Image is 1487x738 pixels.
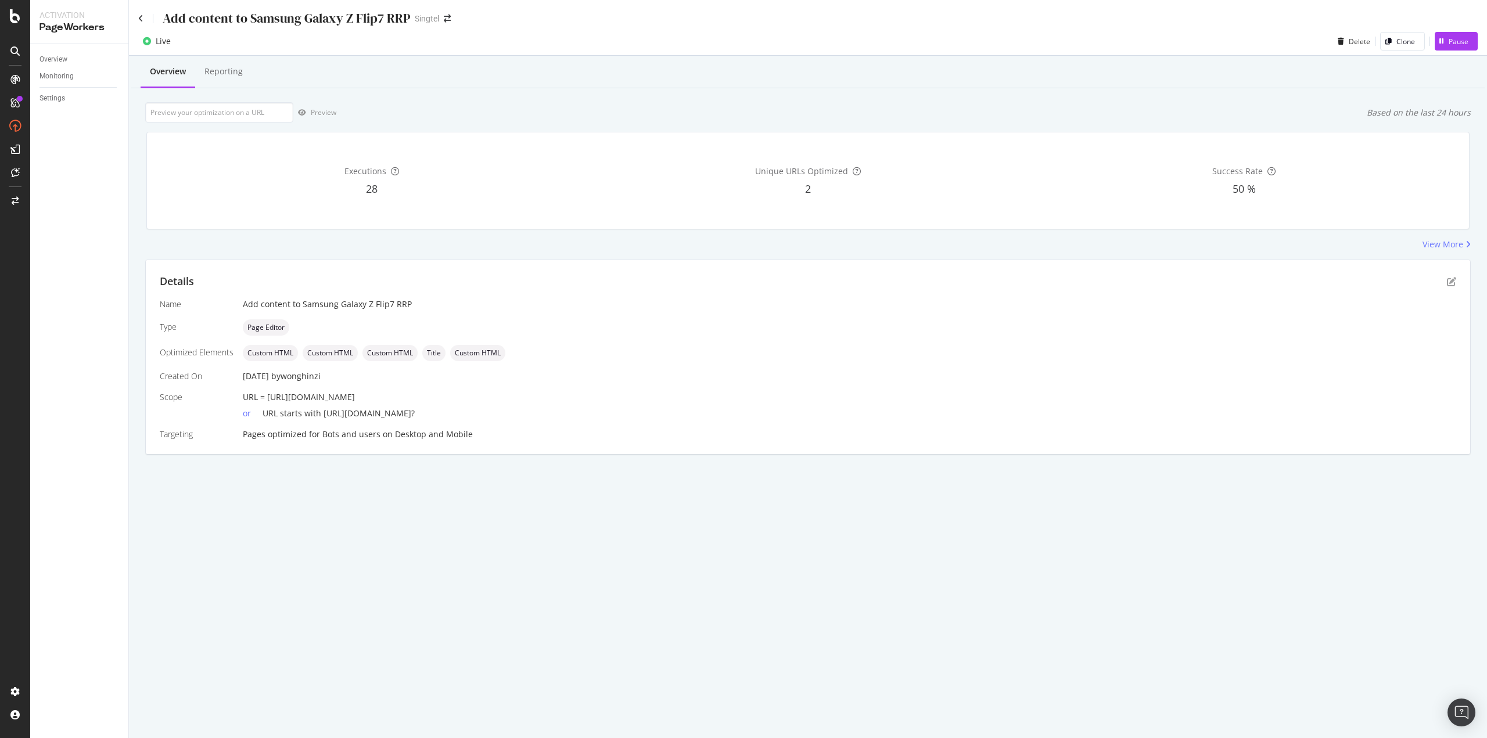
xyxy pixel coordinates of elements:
div: neutral label [362,345,418,361]
div: Add content to Samsung Galaxy Z Flip7 RRP [163,9,410,27]
div: neutral label [243,345,298,361]
span: 2 [805,182,811,196]
div: Add content to Samsung Galaxy Z Flip7 RRP [243,298,1456,310]
div: PageWorkers [39,21,119,34]
div: Delete [1349,37,1370,46]
div: View More [1423,239,1463,250]
a: Settings [39,92,120,105]
div: Pages optimized for on [243,429,1456,440]
div: Name [160,298,234,310]
div: Optimized Elements [160,347,234,358]
span: Custom HTML [247,350,293,357]
span: Unique URLs Optimized [755,165,848,177]
span: Page Editor [247,324,285,331]
div: Clone [1396,37,1415,46]
a: Overview [39,53,120,66]
div: neutral label [422,345,446,361]
span: URL = [URL][DOMAIN_NAME] [243,391,355,402]
span: Custom HTML [307,350,353,357]
div: Bots and users [322,429,380,440]
div: Reporting [204,66,243,77]
a: View More [1423,239,1471,250]
div: Pause [1449,37,1468,46]
span: Title [427,350,441,357]
div: Settings [39,92,65,105]
div: neutral label [243,319,289,336]
span: Custom HTML [367,350,413,357]
div: Created On [160,370,234,382]
span: Success Rate [1212,165,1263,177]
span: Executions [344,165,386,177]
button: Delete [1333,32,1370,51]
a: Click to go back [138,15,143,23]
div: neutral label [450,345,505,361]
div: Open Intercom Messenger [1448,699,1475,726]
span: Custom HTML [455,350,501,357]
div: Overview [150,66,186,77]
div: or [243,408,263,419]
div: Preview [311,107,336,117]
div: Details [160,274,194,289]
div: Singtel [415,13,439,24]
button: Pause [1435,32,1478,51]
div: Activation [39,9,119,21]
span: URL starts with [URL][DOMAIN_NAME]? [263,408,415,419]
div: neutral label [303,345,358,361]
div: Type [160,321,234,333]
div: Targeting [160,429,234,440]
a: Monitoring [39,70,120,82]
div: by wonghinzi [271,370,321,382]
div: Desktop and Mobile [395,429,473,440]
span: 50 % [1233,182,1256,196]
div: Based on the last 24 hours [1367,107,1471,118]
input: Preview your optimization on a URL [145,102,293,123]
button: Preview [293,103,336,122]
div: Live [156,35,171,47]
div: arrow-right-arrow-left [444,15,451,23]
div: [DATE] [243,370,1456,382]
div: pen-to-square [1447,277,1456,286]
span: 28 [366,182,378,196]
div: Overview [39,53,67,66]
div: Scope [160,391,234,403]
button: Clone [1380,32,1425,51]
div: Monitoring [39,70,74,82]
